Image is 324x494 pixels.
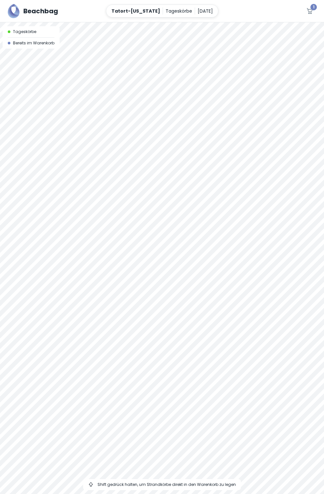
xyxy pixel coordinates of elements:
[8,4,19,18] img: Beachbag
[166,7,192,15] p: Tageskörbe
[310,4,317,10] span: 1
[13,40,54,46] span: Bereits im Warenkorb
[23,6,58,16] h5: Beachbag
[111,7,160,15] p: Tatort-[US_STATE]
[13,29,36,35] span: Tageskörbe
[303,5,316,17] button: 1
[198,7,213,15] p: [DATE]
[98,482,236,488] span: Shift gedrück halten, um Strandkörbe direkt in den Warenkorb zu legen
